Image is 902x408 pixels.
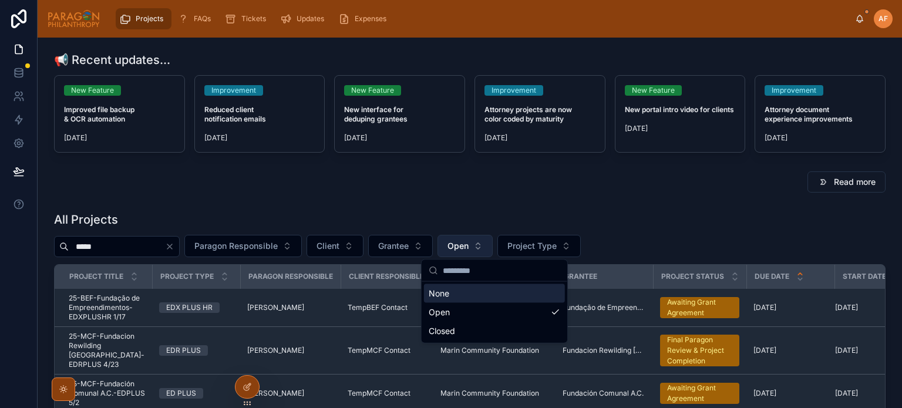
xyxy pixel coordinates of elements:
[563,389,644,398] span: Fundación Comunal A.C.
[492,85,536,96] div: Improvement
[221,8,274,29] a: Tickets
[69,272,123,281] span: Project Title
[69,379,145,407] a: 25-MCF-Fundación Comunal A.C.-EDPLUS 5/2
[344,133,455,143] span: [DATE]
[348,389,426,398] a: TempMCF Contact
[297,14,324,23] span: Updates
[563,346,646,355] a: Fundacion Rewilding [GEOGRAPHIC_DATA]
[194,240,278,252] span: Paragon Responsible
[317,240,339,252] span: Client
[835,389,858,398] span: [DATE]
[879,14,888,23] span: AF
[563,389,646,398] a: Fundación Comunal A.C.
[194,75,325,153] a: ImprovementReduced client notification emails[DATE]
[507,240,557,252] span: Project Type
[241,14,266,23] span: Tickets
[660,383,739,404] a: Awaiting Grant Agreement
[64,133,175,143] span: [DATE]
[54,75,185,153] a: New FeatureImproved file backup & OCR automation[DATE]
[194,14,211,23] span: FAQs
[497,235,581,257] button: Select Button
[753,303,776,312] span: [DATE]
[64,105,136,123] strong: Improved file backup & OCR automation
[424,303,565,322] div: Open
[834,176,876,188] span: Read more
[344,105,408,123] strong: New interface for deduping grantees
[474,75,605,153] a: ImprovementAttorney projects are now color coded by maturity[DATE]
[440,346,548,355] a: Marin Community Foundation
[136,14,163,23] span: Projects
[247,303,334,312] a: [PERSON_NAME]
[563,303,646,312] a: Fundação de Empreendimentos Científicos e Tecnológicos
[422,282,567,343] div: Suggestions
[625,105,734,114] strong: New portal intro video for clients
[424,322,565,340] div: Closed
[660,335,739,366] a: Final Paragon Review & Project Completion
[440,346,539,355] span: Marin Community Foundation
[625,124,736,133] span: [DATE]
[378,240,409,252] span: Grantee
[54,52,170,68] h1: 📢 Recent updates...
[166,302,213,313] div: EDX PLUS HR
[660,297,739,318] a: Awaiting Grant Agreement
[184,235,302,257] button: Select Button
[484,105,574,123] strong: Attorney projects are now color coded by maturity
[211,85,256,96] div: Improvement
[334,75,465,153] a: New FeatureNew interface for deduping grantees[DATE]
[348,346,426,355] a: TempMCF Contact
[368,235,433,257] button: Select Button
[160,272,214,281] span: Project Type
[335,8,395,29] a: Expenses
[69,332,145,369] a: 25-MCF-Fundacion Rewilding [GEOGRAPHIC_DATA]-EDRPLUS 4/23
[772,85,816,96] div: Improvement
[47,9,100,28] img: App logo
[247,303,304,312] span: [PERSON_NAME]
[348,303,426,312] a: TempBEF Contact
[447,240,469,252] span: Open
[248,272,333,281] span: Paragon Responsible
[159,388,233,399] a: ED PLUS
[165,242,179,251] button: Clear
[110,6,855,32] div: scrollable content
[753,389,827,398] a: [DATE]
[564,272,597,281] span: Grantee
[166,388,196,399] div: ED PLUS
[835,346,858,355] span: [DATE]
[661,272,724,281] span: Project Status
[247,389,304,398] span: [PERSON_NAME]
[667,335,732,366] div: Final Paragon Review & Project Completion
[54,211,118,228] h1: All Projects
[159,345,233,356] a: EDR PLUS
[835,303,858,312] span: [DATE]
[484,133,595,143] span: [DATE]
[667,383,732,404] div: Awaiting Grant Agreement
[348,346,410,355] span: TempMCF Contact
[71,85,114,96] div: New Feature
[765,133,876,143] span: [DATE]
[351,85,394,96] div: New Feature
[843,272,886,281] span: Start Date
[247,389,334,398] a: [PERSON_NAME]
[159,302,233,313] a: EDX PLUS HR
[753,346,776,355] span: [DATE]
[174,8,219,29] a: FAQs
[753,346,827,355] a: [DATE]
[755,272,789,281] span: Due Date
[204,105,266,123] strong: Reduced client notification emails
[765,105,853,123] strong: Attorney document experience improvements
[247,346,304,355] span: [PERSON_NAME]
[437,235,493,257] button: Select Button
[348,389,410,398] span: TempMCF Contact
[615,75,746,153] a: New FeatureNew portal intro video for clients[DATE]
[69,294,145,322] span: 25-BEF-Fundação de Empreendimentos-EDXPLUSHR 1/17
[247,346,334,355] a: [PERSON_NAME]
[753,389,776,398] span: [DATE]
[277,8,332,29] a: Updates
[355,14,386,23] span: Expenses
[424,284,565,303] div: None
[166,345,201,356] div: EDR PLUS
